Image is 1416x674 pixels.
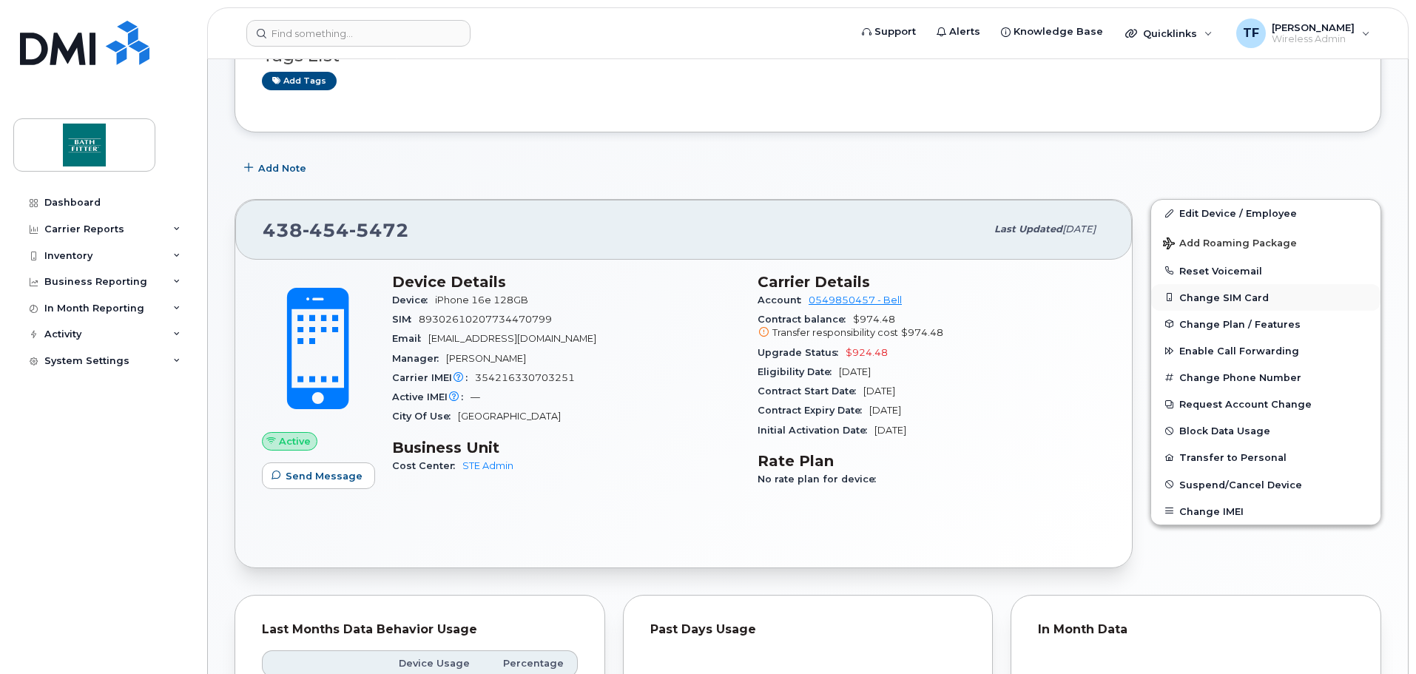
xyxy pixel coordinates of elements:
[772,327,898,338] span: Transfer responsibility cost
[262,622,578,637] div: Last Months Data Behavior Usage
[1151,311,1380,337] button: Change Plan / Features
[1151,364,1380,391] button: Change Phone Number
[392,411,458,422] span: City Of Use
[1243,24,1259,42] span: TF
[258,161,306,175] span: Add Note
[1151,284,1380,311] button: Change SIM Card
[349,219,409,241] span: 5472
[874,425,906,436] span: [DATE]
[758,314,1105,340] span: $974.48
[1151,444,1380,471] button: Transfer to Personal
[994,223,1062,235] span: Last updated
[926,17,991,47] a: Alerts
[1151,227,1380,257] button: Add Roaming Package
[809,294,902,306] a: 0549850457 - Bell
[392,273,740,291] h3: Device Details
[392,372,475,383] span: Carrier IMEI
[419,314,552,325] span: 89302610207734470799
[846,347,888,358] span: $924.48
[1179,479,1302,490] span: Suspend/Cancel Device
[1115,18,1223,48] div: Quicklinks
[475,372,575,383] span: 354216330703251
[392,353,446,364] span: Manager
[446,353,526,364] span: [PERSON_NAME]
[949,24,980,39] span: Alerts
[758,366,839,377] span: Eligibility Date
[235,155,319,181] button: Add Note
[758,314,853,325] span: Contract balance
[758,347,846,358] span: Upgrade Status
[869,405,901,416] span: [DATE]
[392,333,428,344] span: Email
[435,294,528,306] span: iPhone 16e 128GB
[462,460,513,471] a: STE Admin
[263,219,409,241] span: 438
[279,434,311,448] span: Active
[1163,237,1297,252] span: Add Roaming Package
[1151,498,1380,525] button: Change IMEI
[758,273,1105,291] h3: Carrier Details
[758,385,863,397] span: Contract Start Date
[1179,346,1299,357] span: Enable Call Forwarding
[758,425,874,436] span: Initial Activation Date
[1151,417,1380,444] button: Block Data Usage
[262,72,337,90] a: Add tags
[1151,257,1380,284] button: Reset Voicemail
[262,462,375,489] button: Send Message
[1151,471,1380,498] button: Suspend/Cancel Device
[392,294,435,306] span: Device
[392,314,419,325] span: SIM
[262,47,1354,65] h3: Tags List
[392,439,740,456] h3: Business Unit
[286,469,363,483] span: Send Message
[1014,24,1103,39] span: Knowledge Base
[1038,622,1354,637] div: In Month Data
[874,24,916,39] span: Support
[458,411,561,422] span: [GEOGRAPHIC_DATA]
[758,294,809,306] span: Account
[392,391,471,402] span: Active IMEI
[758,405,869,416] span: Contract Expiry Date
[1151,200,1380,226] a: Edit Device / Employee
[1272,21,1355,33] span: [PERSON_NAME]
[839,366,871,377] span: [DATE]
[1062,223,1096,235] span: [DATE]
[392,460,462,471] span: Cost Center
[852,17,926,47] a: Support
[471,391,480,402] span: —
[901,327,943,338] span: $974.48
[1151,391,1380,417] button: Request Account Change
[1272,33,1355,45] span: Wireless Admin
[1143,27,1197,39] span: Quicklinks
[1151,337,1380,364] button: Enable Call Forwarding
[991,17,1113,47] a: Knowledge Base
[303,219,349,241] span: 454
[758,452,1105,470] h3: Rate Plan
[428,333,596,344] span: [EMAIL_ADDRESS][DOMAIN_NAME]
[650,622,966,637] div: Past Days Usage
[863,385,895,397] span: [DATE]
[246,20,471,47] input: Find something...
[758,474,883,485] span: No rate plan for device
[1179,318,1301,329] span: Change Plan / Features
[1226,18,1380,48] div: Thomas Fleming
